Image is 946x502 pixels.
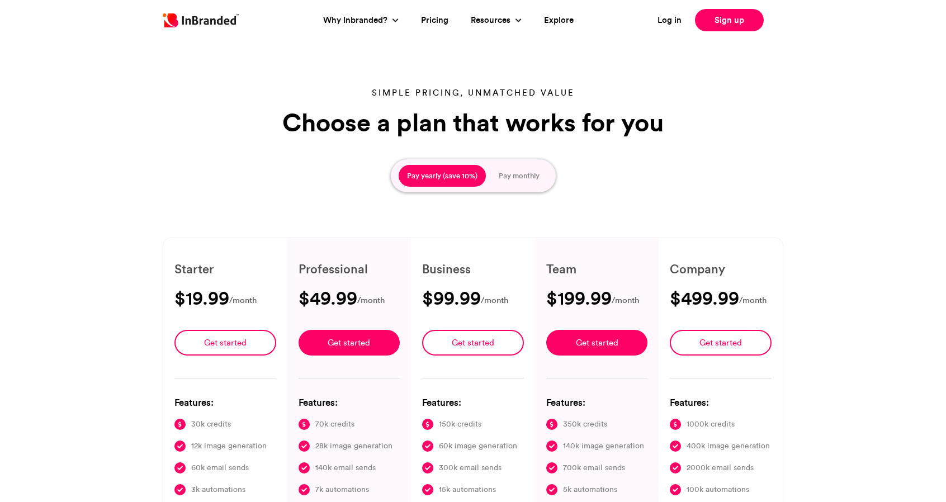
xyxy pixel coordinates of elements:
[687,418,735,430] span: 1000k credits
[299,330,400,356] a: Get started
[299,260,400,278] h6: Professional
[422,395,524,409] h6: Features:
[399,165,486,187] button: Pay yearly (save 10%)
[315,418,354,430] span: 70k credits
[695,9,764,31] a: Sign up
[658,14,682,27] a: Log in
[563,483,617,496] span: 5k automations
[471,14,513,27] a: Resources
[439,483,496,496] span: 15k automations
[421,14,448,27] a: Pricing
[191,461,249,474] span: 60k email sends
[422,289,481,307] h3: $99.99
[490,165,548,187] button: Pay monthly
[670,395,772,409] h6: Features:
[191,439,267,452] span: 12k image generation
[546,289,612,307] h3: $199.99
[670,330,772,356] a: Get started
[191,418,231,430] span: 30k credits
[174,395,276,409] h6: Features:
[174,260,276,278] h6: Starter
[323,14,390,27] a: Why Inbranded?
[439,439,517,452] span: 60k image generation
[739,293,767,307] span: /month
[439,461,502,474] span: 300k email sends
[174,330,276,356] a: Get started
[299,289,357,307] h3: $49.99
[422,260,524,278] h6: Business
[687,483,749,496] span: 100k automations
[563,461,625,474] span: 700k email sends
[687,461,754,474] span: 2000k email sends
[563,439,644,452] span: 140k image generation
[191,483,245,496] span: 3k automations
[670,260,772,278] h6: Company
[299,395,400,409] h6: Features:
[546,395,648,409] h6: Features:
[439,418,481,430] span: 150k credits
[670,289,739,307] h3: $499.99
[174,289,229,307] h3: $19.99
[544,14,574,27] a: Explore
[163,13,239,27] img: Inbranded
[546,260,648,278] h6: Team
[315,483,369,496] span: 7k automations
[357,293,385,307] span: /month
[277,108,669,137] h1: Choose a plan that works for you
[546,330,648,356] a: Get started
[422,330,524,356] a: Get started
[481,293,508,307] span: /month
[612,293,639,307] span: /month
[687,439,770,452] span: 400k image generation
[563,418,607,430] span: 350k credits
[315,439,392,452] span: 28k image generation
[277,87,669,99] p: Simple pricing, unmatched value
[315,461,376,474] span: 140k email sends
[229,293,257,307] span: /month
